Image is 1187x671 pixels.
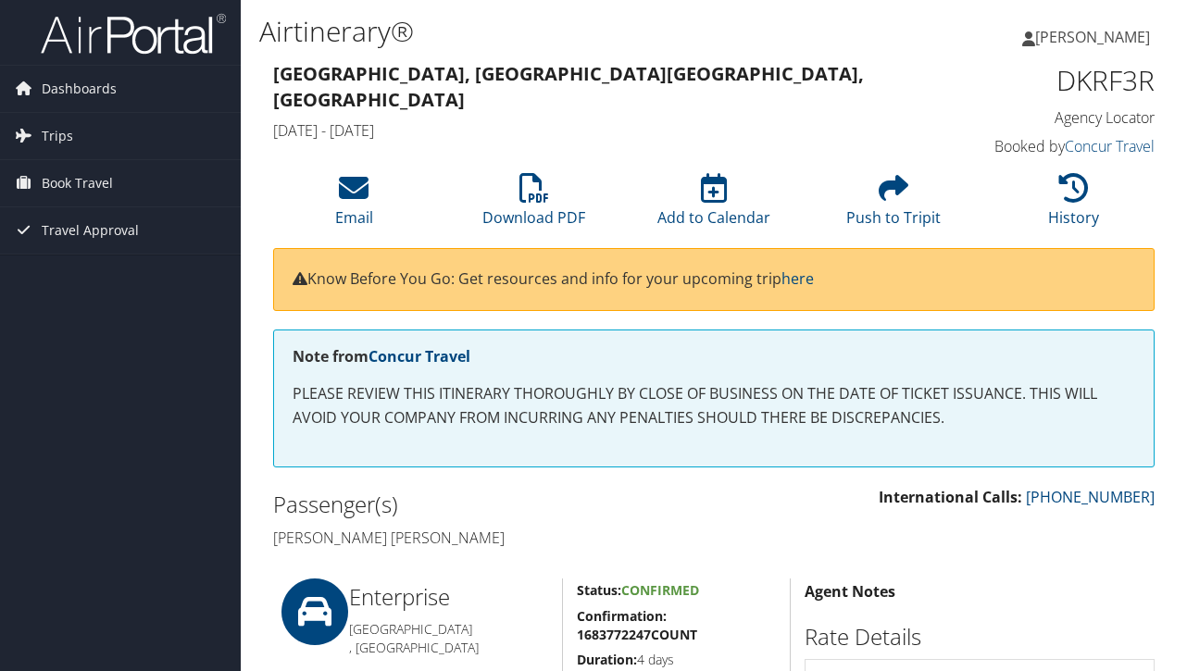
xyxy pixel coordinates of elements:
strong: Confirmation: 1683772247COUNT [577,607,697,643]
strong: Agent Notes [805,581,895,602]
a: Add to Calendar [657,183,770,228]
span: Dashboards [42,66,117,112]
strong: Status: [577,581,621,599]
h5: 4 days [577,651,776,669]
a: here [781,268,814,289]
h1: DKRF3R [956,61,1156,100]
h2: Passenger(s) [273,489,700,520]
h2: Enterprise [349,581,549,613]
a: Email [335,183,373,228]
a: Download PDF [482,183,585,228]
h2: Rate Details [805,621,1155,652]
span: Trips [42,113,73,159]
span: Book Travel [42,160,113,206]
h4: [PERSON_NAME] [PERSON_NAME] [273,528,700,548]
span: [PERSON_NAME] [1035,27,1150,47]
h5: [GEOGRAPHIC_DATA] , [GEOGRAPHIC_DATA] [349,620,549,656]
a: Concur Travel [1065,136,1155,156]
strong: International Calls: [879,487,1022,507]
a: [PERSON_NAME] [1022,9,1168,65]
a: Concur Travel [369,346,470,367]
h4: [DATE] - [DATE] [273,120,928,141]
strong: [GEOGRAPHIC_DATA], [GEOGRAPHIC_DATA] [GEOGRAPHIC_DATA], [GEOGRAPHIC_DATA] [273,61,864,112]
h4: Agency Locator [956,107,1156,128]
a: [PHONE_NUMBER] [1026,487,1155,507]
strong: Duration: [577,651,637,668]
span: Travel Approval [42,207,139,254]
img: airportal-logo.png [41,12,226,56]
p: Know Before You Go: Get resources and info for your upcoming trip [293,267,1135,292]
h1: Airtinerary® [259,12,866,51]
strong: Note from [293,346,470,367]
a: Push to Tripit [846,183,941,228]
h4: Booked by [956,136,1156,156]
p: PLEASE REVIEW THIS ITINERARY THOROUGHLY BY CLOSE OF BUSINESS ON THE DATE OF TICKET ISSUANCE. THIS... [293,382,1135,429]
a: History [1048,183,1099,228]
span: Confirmed [621,581,699,599]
